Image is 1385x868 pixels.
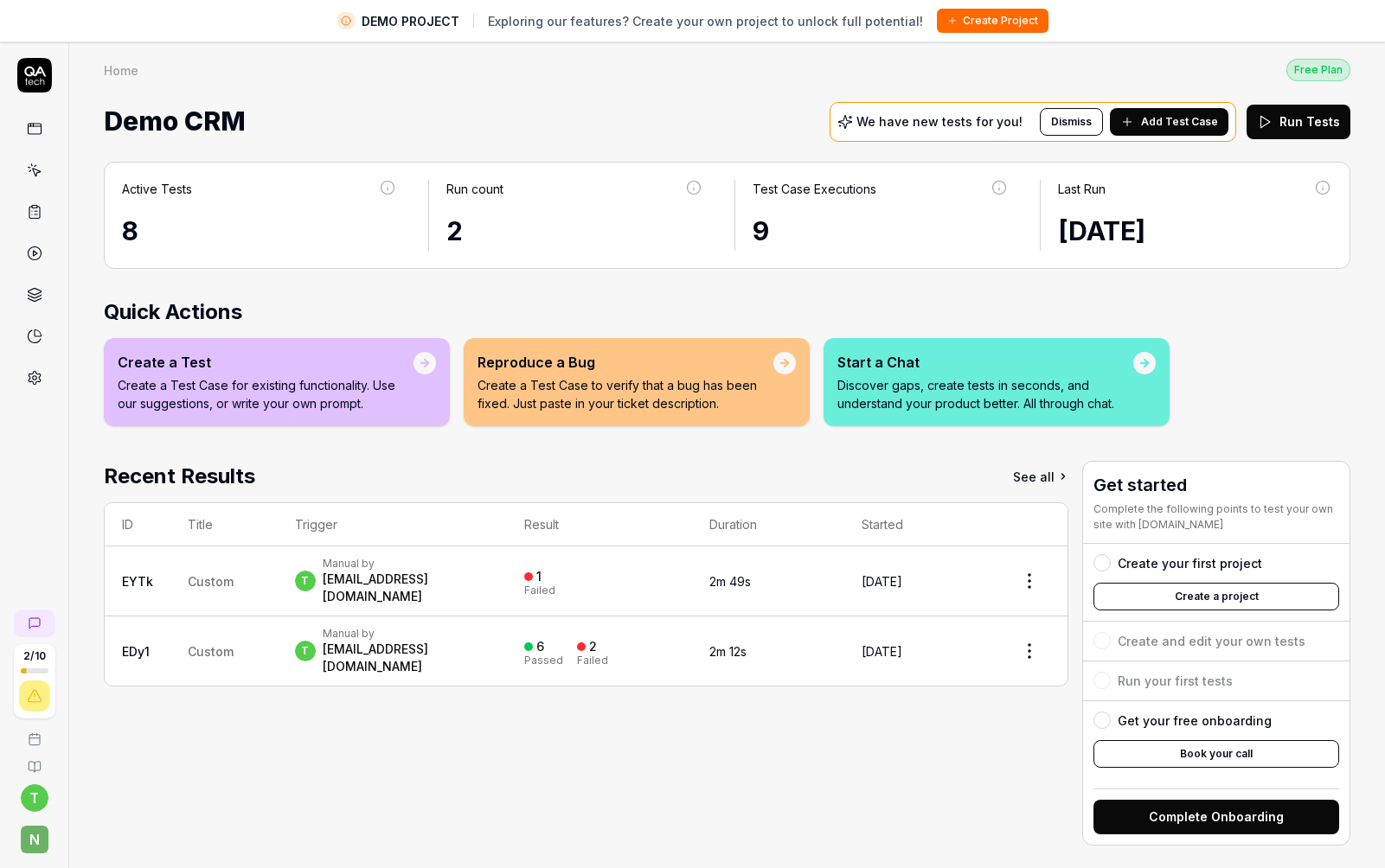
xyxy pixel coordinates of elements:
[104,61,138,79] div: Home
[446,212,703,251] div: 2
[323,557,490,571] div: Manual by
[1286,58,1350,81] button: Free Plan
[122,574,153,589] a: EYTk
[446,180,503,198] div: Run count
[862,574,902,589] time: [DATE]
[118,352,414,373] div: Create a Test
[1093,800,1339,834] button: Complete Onboarding
[1093,501,1339,533] div: Complete the following points to test your own site with [DOMAIN_NAME]
[536,569,542,584] div: 1
[14,610,55,637] a: New conversation
[23,651,46,661] span: 2 / 10
[536,639,544,654] div: 6
[323,641,490,675] div: [EMAIL_ADDRESS][DOMAIN_NAME]
[709,644,747,659] time: 2m 12s
[1040,108,1103,136] button: Dismiss
[488,12,923,30] span: Exploring our features? Create your own project to unlock full potential!
[1093,472,1339,498] h3: Get started
[478,376,773,412] p: Create a Test Case to verify that a bug has been fixed. Just paste in your ticket description.
[122,644,150,659] a: EDy1
[21,784,48,812] button: t
[524,585,555,596] div: Failed
[1141,114,1218,130] span: Add Test Case
[1058,215,1145,246] time: [DATE]
[104,99,246,144] span: Demo CRM
[709,574,751,589] time: 2m 49s
[278,503,507,546] th: Trigger
[589,639,597,654] div: 2
[692,503,844,546] th: Duration
[7,812,61,857] button: N
[1013,461,1068,492] a: See all
[104,297,1350,328] h2: Quick Actions
[21,826,48,853] span: N
[7,746,61,774] a: Documentation
[1110,108,1228,136] button: Add Test Case
[856,116,1023,128] p: We have new tests for you!
[478,352,773,373] div: Reproduce a Bug
[1093,740,1339,768] button: Book your call
[105,503,170,546] th: ID
[295,641,316,661] span: t
[1118,712,1272,730] div: Get your free onboarding
[1286,59,1350,81] div: Free Plan
[844,503,991,546] th: Started
[577,655,608,666] div: Failed
[122,180,192,198] div: Active Tests
[1247,105,1350,139] button: Run Tests
[295,571,316,591] span: t
[7,718,61,746] a: Book a call with us
[1058,180,1106,198] div: Last Run
[837,376,1133,412] p: Discover gaps, create tests in seconds, and understand your product better. All through chat.
[862,644,902,659] time: [DATE]
[937,9,1048,33] button: Create Project
[507,503,692,546] th: Result
[753,180,876,198] div: Test Case Executions
[170,503,278,546] th: Title
[1093,583,1339,610] button: Create a project
[122,212,397,251] div: 8
[323,627,490,641] div: Manual by
[524,655,563,666] div: Passed
[104,461,255,492] h2: Recent Results
[323,571,490,605] div: [EMAIL_ADDRESS][DOMAIN_NAME]
[837,352,1133,373] div: Start a Chat
[753,212,1010,251] div: 9
[362,12,459,30] span: DEMO PROJECT
[188,644,234,659] span: Custom
[188,574,234,589] span: Custom
[118,376,414,412] p: Create a Test Case for existing functionality. Use our suggestions, or write your own prompt.
[1118,554,1262,572] div: Create your first project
